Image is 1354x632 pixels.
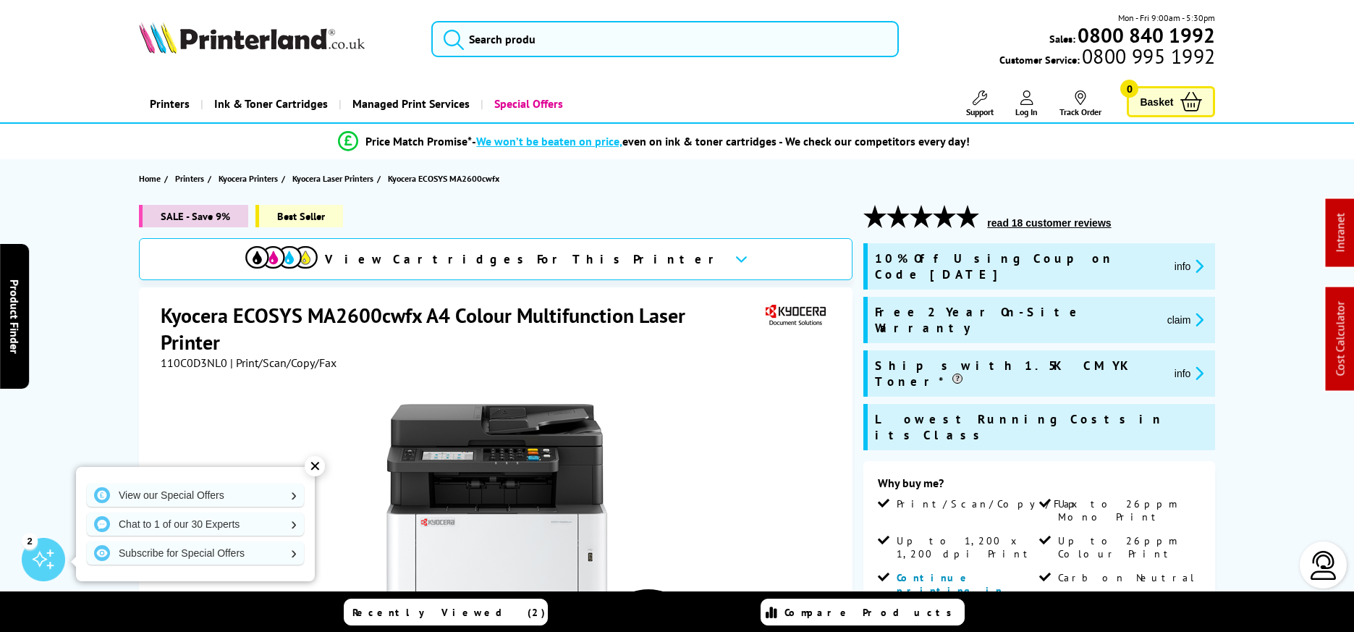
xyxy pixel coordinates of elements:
[139,22,413,56] a: Printerland Logo
[1078,22,1215,49] b: 0800 840 1992
[352,606,546,619] span: Recently Viewed (2)
[292,171,377,186] a: Kyocera Laser Printers
[344,599,548,625] a: Recently Viewed (2)
[476,134,622,148] span: We won’t be beaten on price,
[1127,86,1215,117] a: Basket 0
[388,171,499,186] span: Kyocera ECOSYS MA2600cwfx
[875,358,1162,389] span: Ships with 1.5K CMYK Toner*
[1333,214,1347,253] a: Intranet
[245,246,318,269] img: cmyk-icon.svg
[1015,106,1038,117] span: Log In
[1118,11,1215,25] span: Mon - Fri 9:00am - 5:30pm
[200,85,339,122] a: Ink & Toner Cartridges
[1075,28,1215,42] a: 0800 840 1992
[7,279,22,353] span: Product Finder
[878,476,1201,497] div: Why buy me?
[1049,32,1075,46] span: Sales:
[966,106,994,117] span: Support
[139,22,365,54] img: Printerland Logo
[161,355,227,370] span: 110C0D3NL0
[87,513,304,536] a: Chat to 1 of our 30 Experts
[1080,49,1215,63] span: 0800 995 1992
[1120,80,1138,98] span: 0
[139,205,248,227] span: SALE - Save 9%
[230,355,337,370] span: | Print/Scan/Copy/Fax
[139,171,161,186] span: Home
[139,85,200,122] a: Printers
[1333,302,1347,376] a: Cost Calculator
[1309,551,1338,580] img: user-headset-light.svg
[365,134,472,148] span: Price Match Promise*
[481,85,574,122] a: Special Offers
[784,606,960,619] span: Compare Products
[1058,571,1196,584] span: Carbon Neutral
[1058,534,1198,560] span: Up to 26ppm Colour Print
[139,171,164,186] a: Home
[339,85,481,122] a: Managed Print Services
[87,484,304,507] a: View our Special Offers
[431,21,899,57] input: Search produ
[219,171,278,186] span: Kyocera Printers
[292,171,373,186] span: Kyocera Laser Printers
[1140,92,1173,111] span: Basket
[175,171,208,186] a: Printers
[219,171,282,186] a: Kyocera Printers
[472,134,970,148] div: - even on ink & toner cartridges - We check our competitors every day!
[161,302,763,355] h1: Kyocera ECOSYS MA2600cwfx A4 Colour Multifunction Laser Printer
[305,456,325,476] div: ✕
[1058,497,1198,523] span: Up to 26ppm Mono Print
[762,302,829,329] img: Kyocera
[1170,258,1209,274] button: promo-description
[1163,311,1209,328] button: promo-description
[255,205,343,227] span: Best Seller
[214,85,328,122] span: Ink & Toner Cartridges
[966,90,994,117] a: Support
[983,216,1115,229] button: read 18 customer reviews
[325,251,723,267] span: View Cartridges For This Printer
[106,129,1203,154] li: modal_Promise
[22,533,38,549] div: 2
[388,171,503,186] a: Kyocera ECOSYS MA2600cwfx
[1015,90,1038,117] a: Log In
[897,534,1036,560] span: Up to 1,200 x 1,200 dpi Print
[761,599,965,625] a: Compare Products
[175,171,204,186] span: Printers
[1170,365,1209,382] button: promo-description
[1059,90,1101,117] a: Track Order
[875,304,1155,336] span: Free 2 Year On-Site Warranty
[875,411,1208,443] span: Lowest Running Costs in its Class
[87,542,304,565] a: Subscribe for Special Offers
[999,49,1215,67] span: Customer Service:
[875,250,1162,282] span: 10% Off Using Coupon Code [DATE]
[897,497,1083,510] span: Print/Scan/Copy/Fax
